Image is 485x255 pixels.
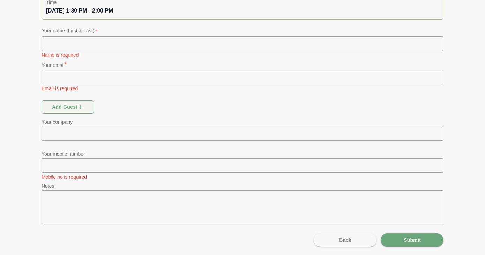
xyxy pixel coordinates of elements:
button: Add guest [42,100,94,114]
p: Name is required [42,52,443,59]
div: [DATE] 1:30 PM - 2:00 PM [46,7,439,15]
p: Your mobile number [42,150,443,158]
p: Your name (First & Last) [42,26,443,36]
p: Notes [42,182,443,190]
button: Submit [381,233,443,247]
span: Add guest [52,100,84,114]
span: Submit [403,233,421,247]
p: Your email [42,60,443,70]
button: Back [314,233,376,247]
p: Your company [42,118,443,126]
p: Mobile no is required [42,173,443,180]
span: Back [339,233,351,247]
p: Email is required [42,85,443,92]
